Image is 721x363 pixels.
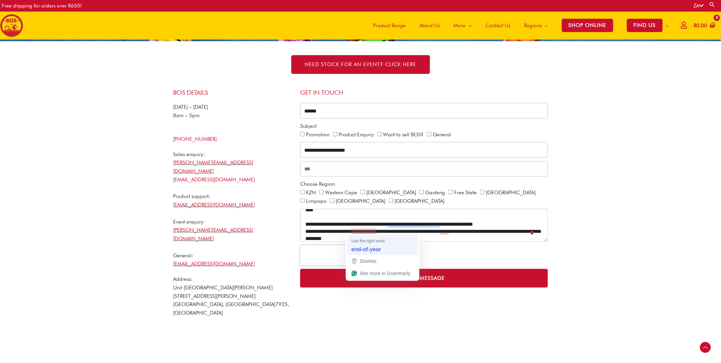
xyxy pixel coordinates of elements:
[361,11,676,40] nav: Site Navigation
[447,11,479,40] a: More
[336,198,385,204] label: [GEOGRAPHIC_DATA]
[454,190,477,196] label: Free State
[291,55,430,74] a: NEED STOCK FOR AN EVENT? Click here
[627,19,663,32] span: FIND US
[300,269,548,288] button: Send Message
[300,89,548,96] h4: Get in touch
[524,15,542,36] span: Regions
[173,136,217,142] a: [PHONE_NUMBER]
[173,261,255,267] a: [EMAIL_ADDRESS][DOMAIN_NAME]
[306,198,326,204] label: Limpopo
[373,15,406,36] span: Product Range
[403,276,445,281] span: Send Message
[300,103,548,291] form: CONTACT ALL
[173,160,253,174] a: [PERSON_NAME][EMAIL_ADDRESS][DOMAIN_NAME]
[173,150,293,269] div: Sales enquiry: Product support: Event enquiry: General:
[173,104,208,110] span: [DATE] – [DATE]
[300,209,548,242] textarea: To enrich screen reader interactions, please activate Accessibility in Grammarly extension settings
[419,15,440,36] span: About Us
[173,301,275,307] span: [GEOGRAPHIC_DATA], [GEOGRAPHIC_DATA]
[413,11,447,40] a: About Us
[693,18,716,33] a: View Shopping Cart, empty
[486,15,510,36] span: Contact Us
[173,202,255,208] a: [EMAIL_ADDRESS][DOMAIN_NAME]
[325,190,357,196] label: Western Cape
[339,132,374,138] label: Product Enquiry
[300,122,317,131] label: Subject
[694,22,707,29] bdi: 0.00
[395,198,444,204] label: [GEOGRAPHIC_DATA]
[305,62,416,67] span: NEED STOCK FOR AN EVENT? Click here
[366,190,416,196] label: [GEOGRAPHIC_DATA]
[709,1,716,8] a: Search button
[479,11,517,40] a: Contact Us
[173,276,273,291] span: Address: Unit [GEOGRAPHIC_DATA][PERSON_NAME]
[306,190,316,196] label: KZN
[383,132,424,138] label: Want to sell BOS?
[517,11,555,40] a: Regions
[173,227,253,242] a: [PERSON_NAME][EMAIL_ADDRESS][DOMAIN_NAME]
[300,245,387,266] iframe: reCAPTCHA
[454,15,465,36] span: More
[173,112,200,119] span: 8am – 5pm
[366,11,413,40] a: Product Range
[300,180,335,188] label: Choose Region
[425,190,445,196] label: Gauteng
[562,19,613,32] span: SHOP ONLINE
[433,132,451,138] label: General
[555,11,620,40] a: SHOP ONLINE
[173,293,256,299] span: [STREET_ADDRESS][PERSON_NAME]
[173,177,255,183] a: [EMAIL_ADDRESS][DOMAIN_NAME]
[173,89,293,96] h4: BOS Details
[486,190,536,196] label: [GEOGRAPHIC_DATA]
[694,22,697,29] span: R
[306,132,329,138] label: Promotion
[694,3,704,9] a: ZA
